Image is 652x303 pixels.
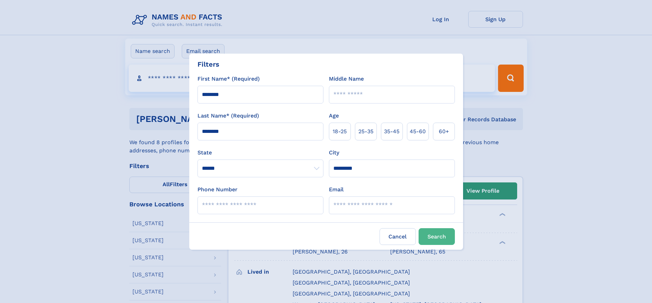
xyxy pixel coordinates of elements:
[197,75,260,83] label: First Name* (Required)
[329,75,364,83] label: Middle Name
[380,228,416,245] label: Cancel
[419,228,455,245] button: Search
[333,127,347,136] span: 18‑25
[197,59,219,69] div: Filters
[329,149,339,157] label: City
[384,127,399,136] span: 35‑45
[197,112,259,120] label: Last Name* (Required)
[197,149,323,157] label: State
[410,127,426,136] span: 45‑60
[197,185,238,194] label: Phone Number
[358,127,373,136] span: 25‑35
[329,112,339,120] label: Age
[439,127,449,136] span: 60+
[329,185,344,194] label: Email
